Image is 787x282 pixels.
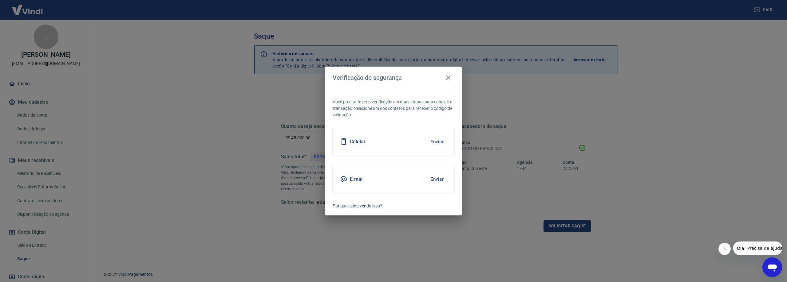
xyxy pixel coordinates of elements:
[350,139,366,145] h5: Celular
[733,241,782,255] iframe: Mensagem da empresa
[350,176,364,182] h5: E-mail
[427,135,447,148] button: Enviar
[762,257,782,277] iframe: Botão para abrir a janela de mensagens
[427,173,447,186] button: Enviar
[333,74,402,81] h4: Verificação de segurança
[4,4,52,9] span: Olá! Precisa de ajuda?
[333,203,454,209] a: Por que estou vendo isso?
[333,99,454,118] p: Você precisa fazer a verificação em duas etapas para concluir a transação. Selecione um dos conta...
[718,243,731,255] iframe: Fechar mensagem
